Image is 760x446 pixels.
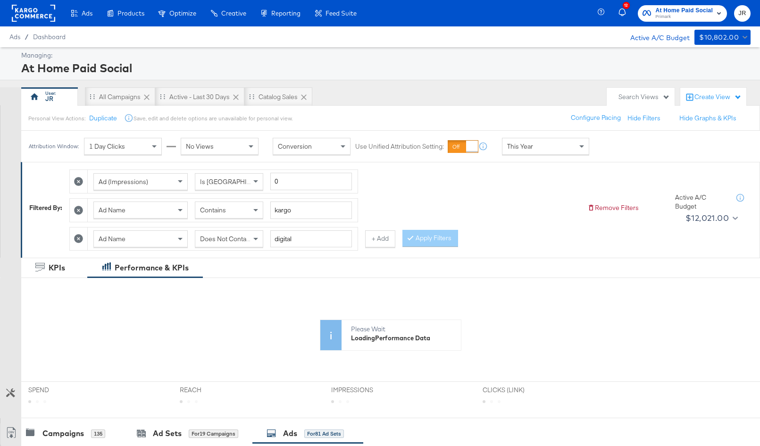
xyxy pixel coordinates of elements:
[89,114,117,123] button: Duplicate
[685,211,729,225] div: $12,021.00
[270,230,352,248] input: Enter a search term
[29,203,62,212] div: Filtered By:
[656,13,713,21] span: Primark
[21,60,748,76] div: At Home Paid Social
[271,9,301,17] span: Reporting
[186,142,214,151] span: No Views
[623,2,630,9] div: 12
[99,235,125,243] span: Ad Name
[99,177,148,186] span: Ad (Impressions)
[200,206,226,214] span: Contains
[33,33,66,41] a: Dashboard
[365,230,395,247] button: + Add
[82,9,92,17] span: Ads
[694,93,742,102] div: Create View
[20,33,33,41] span: /
[679,114,736,123] button: Hide Graphs & KPIs
[738,8,747,19] span: JR
[618,93,670,101] div: Search Views
[270,173,352,190] input: Enter a number
[200,235,251,243] span: Does Not Contain
[617,4,633,23] button: 12
[259,93,298,101] div: Catalog Sales
[91,429,105,438] div: 135
[9,33,20,41] span: Ads
[49,262,65,273] div: KPIs
[21,51,748,60] div: Managing:
[42,428,84,439] div: Campaigns
[89,142,125,151] span: 1 Day Clicks
[682,210,740,226] button: $12,021.00
[169,9,196,17] span: Optimize
[627,114,660,123] button: Hide Filters
[117,9,144,17] span: Products
[620,30,690,44] div: Active A/C Budget
[278,142,312,151] span: Conversion
[587,203,639,212] button: Remove Filters
[169,93,230,101] div: Active - Last 30 Days
[270,202,352,219] input: Enter a search term
[656,6,713,16] span: At Home Paid Social
[99,206,125,214] span: Ad Name
[283,428,297,439] div: Ads
[564,109,627,126] button: Configure Pacing
[699,32,739,43] div: $10,802.00
[638,5,727,22] button: At Home Paid SocialPrimark
[326,9,357,17] span: Feed Suite
[694,30,751,45] button: $10,802.00
[355,142,444,151] label: Use Unified Attribution Setting:
[99,93,141,101] div: All Campaigns
[734,5,751,22] button: JR
[200,177,272,186] span: Is [GEOGRAPHIC_DATA]
[304,429,344,438] div: for 81 Ad Sets
[221,9,246,17] span: Creative
[189,429,238,438] div: for 19 Campaigns
[249,94,254,99] div: Drag to reorder tab
[28,143,79,150] div: Attribution Window:
[28,115,85,122] div: Personal View Actions:
[90,94,95,99] div: Drag to reorder tab
[115,262,189,273] div: Performance & KPIs
[507,142,533,151] span: This Year
[153,428,182,439] div: Ad Sets
[675,193,727,210] div: Active A/C Budget
[45,94,53,103] div: JR
[134,115,292,122] div: Save, edit and delete options are unavailable for personal view.
[160,94,165,99] div: Drag to reorder tab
